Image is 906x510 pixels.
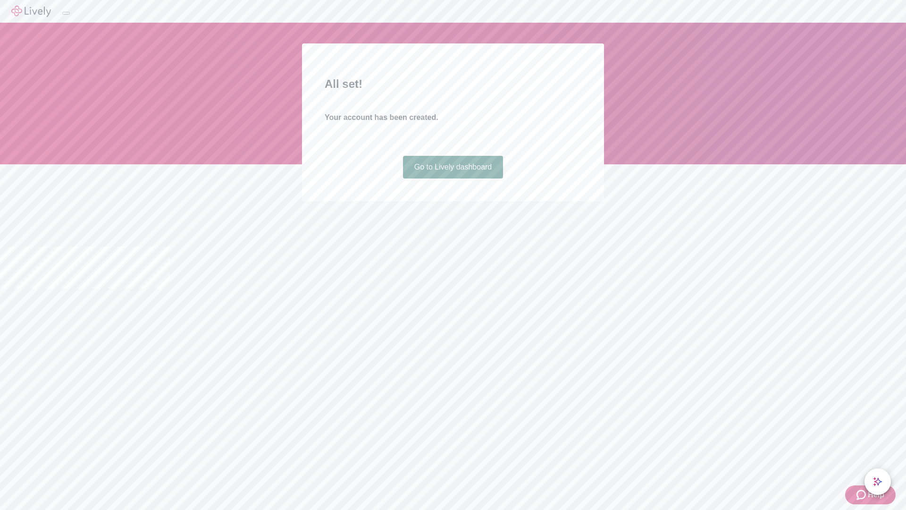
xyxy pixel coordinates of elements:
[62,12,70,15] button: Log out
[864,468,891,495] button: chat
[868,489,884,501] span: Help
[873,477,882,486] svg: Lively AI Assistant
[325,112,581,123] h4: Your account has been created.
[11,6,51,17] img: Lively
[845,485,896,504] button: Zendesk support iconHelp
[325,76,581,93] h2: All set!
[403,156,503,178] a: Go to Lively dashboard
[856,489,868,501] svg: Zendesk support icon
